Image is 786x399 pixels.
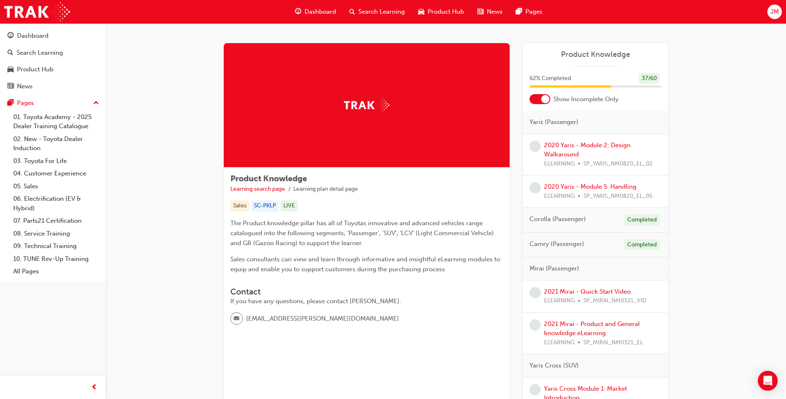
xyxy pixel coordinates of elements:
a: 02. New - Toyota Dealer Induction [10,133,102,155]
span: SP_MIRAI_NM0321_EL [583,338,643,348]
a: 07. Parts21 Certification [10,214,102,227]
span: news-icon [477,7,484,17]
span: Pages [525,7,542,17]
span: pages-icon [516,7,522,17]
span: learningRecordVerb_NONE-icon [530,384,541,395]
span: SP_YARIS_NM0820_EL_05 [583,192,653,201]
a: car-iconProduct Hub [411,3,471,20]
a: Dashboard [3,28,102,44]
a: 2020 Yaris - Module 2: Design Walkaround [544,141,631,158]
span: Search Learning [358,7,405,17]
span: News [487,7,503,17]
div: Search Learning [17,48,63,58]
a: 08. Service Training [10,227,102,240]
div: Sales [230,200,249,212]
span: The Product knowledge pillar has all of Toyotas innovative and advanced vehicles range catalogued... [230,219,496,247]
span: 62 % Completed [530,74,571,83]
span: ELEARNING [544,338,575,348]
span: email-icon [234,314,239,324]
a: Learning search page [230,185,285,192]
span: learningRecordVerb_NONE-icon [530,287,541,298]
a: News [3,79,102,94]
a: 06. Electrification (EV & Hybrid) [10,192,102,214]
span: ELEARNING [544,159,575,169]
span: Dashboard [305,7,336,17]
button: Pages [3,95,102,111]
span: car-icon [7,66,14,73]
a: 09. Technical Training [10,240,102,253]
div: Pages [17,98,34,108]
span: learningRecordVerb_NONE-icon [530,141,541,152]
div: SC-PKLP [251,200,279,212]
a: 05. Sales [10,180,102,193]
div: Open Intercom Messenger [758,371,778,391]
img: Trak [4,2,70,21]
div: Completed [624,214,660,226]
span: Sales consultants can view and learn through informative and insightful eLearning modules to equi... [230,255,502,273]
div: If you have any questions, please contact [PERSON_NAME]. [230,297,503,306]
span: Mirai (Passenger) [530,264,579,273]
a: 01. Toyota Academy - 2025 Dealer Training Catalogue [10,111,102,133]
a: Search Learning [3,45,102,61]
span: Product Knowledge [230,174,307,183]
a: Product Hub [3,62,102,77]
span: [EMAIL_ADDRESS][PERSON_NAME][DOMAIN_NAME] [246,314,399,324]
button: DashboardSearch LearningProduct HubNews [3,27,102,95]
span: Camry (Passenger) [530,239,584,249]
span: news-icon [7,83,14,90]
span: Yaris Cross (SUV) [530,361,579,370]
span: Show Incomplete Only [554,95,619,104]
span: car-icon [418,7,424,17]
a: 04. Customer Experience [10,167,102,180]
a: 2020 Yaris - Module 5: Handling [544,183,636,190]
span: Yaris (Passenger) [530,117,578,127]
a: pages-iconPages [509,3,549,20]
button: JM [767,5,782,19]
span: Corolla (Passenger) [530,214,586,224]
span: SP_YARIS_NM0820_EL_02 [583,159,653,169]
div: 37 / 60 [639,73,660,84]
div: News [17,82,33,91]
a: Product Knowledge [530,50,661,59]
span: prev-icon [91,382,97,393]
li: Learning plan detail page [293,185,358,194]
a: 03. Toyota For Life [10,155,102,168]
img: Trak [344,99,389,112]
span: guage-icon [7,32,14,40]
span: pages-icon [7,100,14,107]
div: Product Hub [17,65,53,74]
a: All Pages [10,265,102,278]
a: news-iconNews [471,3,509,20]
a: 10. TUNE Rev-Up Training [10,253,102,265]
div: Dashboard [17,31,48,41]
span: JM [770,7,779,17]
span: ELEARNING [544,296,575,306]
div: Completed [624,239,660,251]
span: learningRecordVerb_NONE-icon [530,319,541,331]
a: 2021 Mirai - Quick Start Video [544,288,631,295]
span: Product Hub [428,7,464,17]
span: search-icon [7,49,13,57]
span: SP_MIRAI_NM0321_VID [583,296,646,306]
div: LIVE [281,200,298,212]
h3: Contact [230,287,503,297]
a: search-iconSearch Learning [343,3,411,20]
span: search-icon [349,7,355,17]
span: learningRecordVerb_NONE-icon [530,182,541,193]
a: 2021 Mirai - Product and General knowledge eLearning [544,320,640,337]
span: guage-icon [295,7,301,17]
span: up-icon [93,98,99,109]
span: ELEARNING [544,192,575,201]
a: guage-iconDashboard [288,3,343,20]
